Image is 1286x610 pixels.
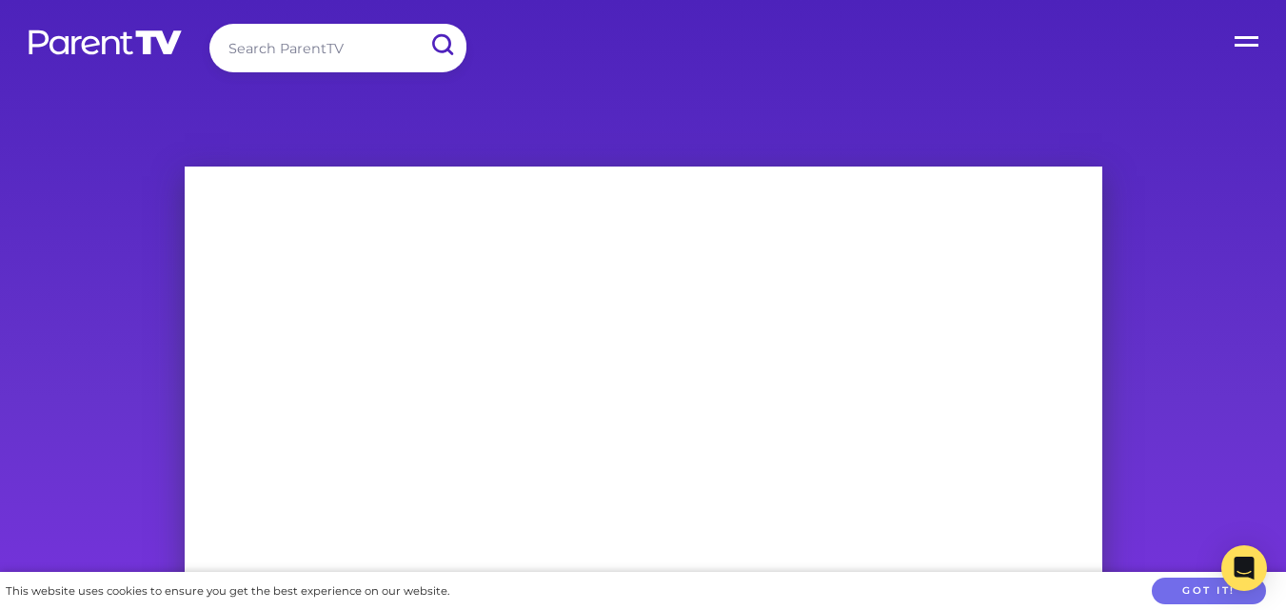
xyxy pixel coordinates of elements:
[27,29,184,56] img: parenttv-logo-white.4c85aaf.svg
[417,24,466,67] input: Submit
[1221,545,1267,591] div: Open Intercom Messenger
[6,581,449,601] div: This website uses cookies to ensure you get the best experience on our website.
[1152,578,1266,605] button: Got it!
[209,24,466,72] input: Search ParentTV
